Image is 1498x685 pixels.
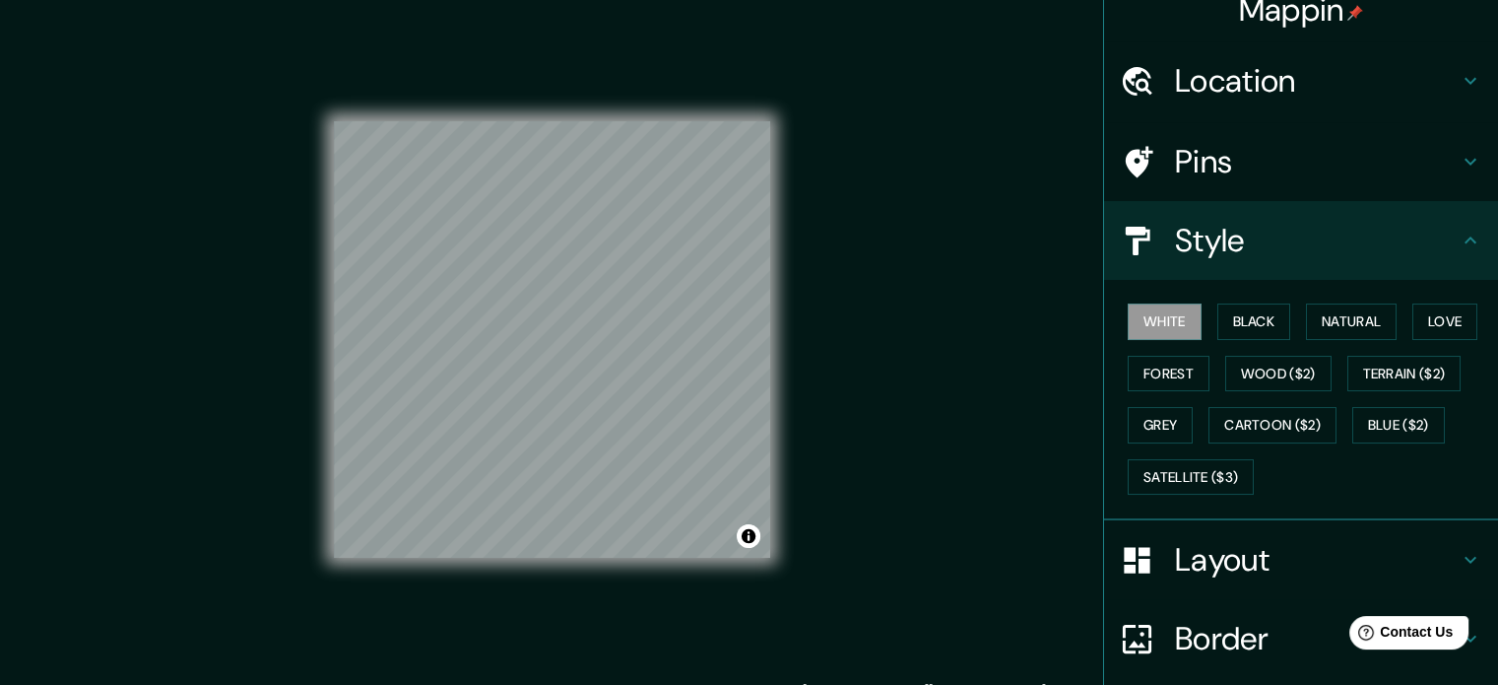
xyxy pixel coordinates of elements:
[1104,41,1498,120] div: Location
[1217,304,1291,340] button: Black
[1128,459,1254,496] button: Satellite ($3)
[1175,619,1459,658] h4: Border
[737,524,760,548] button: Toggle attribution
[334,121,770,558] canvas: Map
[1104,599,1498,678] div: Border
[1208,407,1336,444] button: Cartoon ($2)
[1306,304,1397,340] button: Natural
[1175,142,1459,181] h4: Pins
[1175,540,1459,580] h4: Layout
[1128,407,1193,444] button: Grey
[1128,304,1202,340] button: White
[1175,61,1459,101] h4: Location
[1104,122,1498,201] div: Pins
[1225,356,1332,392] button: Wood ($2)
[1323,608,1476,663] iframe: Help widget launcher
[1128,356,1209,392] button: Forest
[1347,356,1462,392] button: Terrain ($2)
[1175,221,1459,260] h4: Style
[1347,5,1363,21] img: pin-icon.png
[1104,520,1498,599] div: Layout
[1352,407,1445,444] button: Blue ($2)
[1412,304,1477,340] button: Love
[1104,201,1498,280] div: Style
